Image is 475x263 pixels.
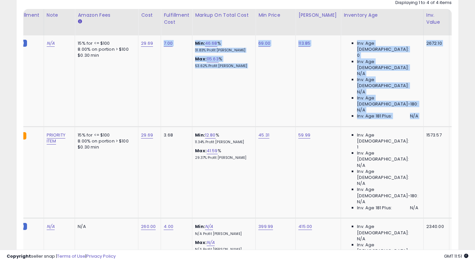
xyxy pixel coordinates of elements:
[141,223,156,230] a: 260.00
[47,12,72,19] div: Note
[207,239,215,246] a: N/A
[357,107,365,113] span: N/A
[195,140,250,145] p: 11.34% Profit [PERSON_NAME]
[195,223,205,230] b: Min:
[444,253,468,259] span: 2025-10-13 11:51 GMT
[164,223,173,230] a: 4.00
[195,40,205,46] b: Min:
[47,223,55,230] a: N/A
[357,144,358,150] span: 1
[164,132,187,138] div: 3.68
[78,138,133,144] div: 8.00% on portion > $100
[357,242,418,254] span: Inv. Age [DEMOGRAPHIC_DATA]:
[207,148,218,154] a: 41.59
[7,253,31,259] strong: Copyright
[298,40,310,47] a: 113.85
[195,148,250,160] div: %
[195,239,207,246] b: Max:
[357,52,360,58] span: 0
[357,89,365,95] span: N/A
[141,40,153,47] a: 29.69
[164,40,173,47] a: 7.00
[195,156,250,160] p: 29.37% Profit [PERSON_NAME]
[357,59,418,71] span: Inv. Age [DEMOGRAPHIC_DATA]:
[298,132,310,139] a: 59.99
[426,132,444,138] div: 1573.57
[78,52,133,58] div: $0.30 min
[78,12,135,19] div: Amazon Fees
[195,232,250,236] p: N/A Profit [PERSON_NAME]
[205,223,213,230] a: N/A
[357,163,365,169] span: N/A
[195,56,207,62] b: Max:
[426,40,444,46] div: 2672.10
[195,12,253,19] div: Markup on Total Cost
[357,181,365,187] span: N/A
[258,12,293,19] div: Min Price
[410,205,418,211] span: N/A
[195,48,250,53] p: 31.83% Profit [PERSON_NAME]
[78,46,133,52] div: 8.00% on portion > $100
[195,148,207,154] b: Max:
[357,205,392,211] span: Inv. Age 181 Plus:
[57,253,85,259] a: Terms of Use
[192,9,256,35] th: The percentage added to the cost of goods (COGS) that forms the calculator for Min & Max prices.
[78,144,133,150] div: $0.30 min
[47,132,65,145] a: PRIORITY ITEM
[298,12,338,19] div: [PERSON_NAME]
[78,132,133,138] div: 15% for <= $100
[357,71,365,77] span: N/A
[195,132,250,145] div: %
[258,132,269,139] a: 45.31
[344,12,420,19] div: Inventory Age
[205,132,216,139] a: 12.80
[426,224,444,230] div: 2340.00
[357,95,418,107] span: Inv. Age [DEMOGRAPHIC_DATA]-180:
[357,187,418,199] span: Inv. Age [DEMOGRAPHIC_DATA]-180:
[357,132,418,144] span: Inv. Age [DEMOGRAPHIC_DATA]:
[357,40,418,52] span: Inv. Age [DEMOGRAPHIC_DATA]:
[47,40,55,47] a: N/A
[357,150,418,162] span: Inv. Age [DEMOGRAPHIC_DATA]:
[410,113,418,119] span: N/A
[195,40,250,53] div: %
[195,132,205,138] b: Min:
[357,199,365,205] span: N/A
[357,236,365,242] span: N/A
[78,224,133,230] div: N/A
[78,40,133,46] div: 15% for <= $100
[205,40,217,47] a: 46.68
[207,56,219,62] a: 115.63
[258,223,273,230] a: 399.99
[357,224,418,236] span: Inv. Age [DEMOGRAPHIC_DATA]:
[195,64,250,68] p: 53.62% Profit [PERSON_NAME]
[141,12,158,19] div: Cost
[195,56,250,68] div: %
[426,12,446,26] div: Inv. value
[357,113,392,119] span: Inv. Age 181 Plus:
[86,253,116,259] a: Privacy Policy
[258,40,270,47] a: 69.00
[141,132,153,139] a: 29.69
[14,12,41,19] div: Fulfillment
[7,253,116,260] div: seller snap | |
[164,12,189,26] div: Fulfillment Cost
[357,77,418,89] span: Inv. Age [DEMOGRAPHIC_DATA]:
[78,19,82,25] small: Amazon Fees.
[298,223,312,230] a: 415.00
[357,169,418,181] span: Inv. Age [DEMOGRAPHIC_DATA]:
